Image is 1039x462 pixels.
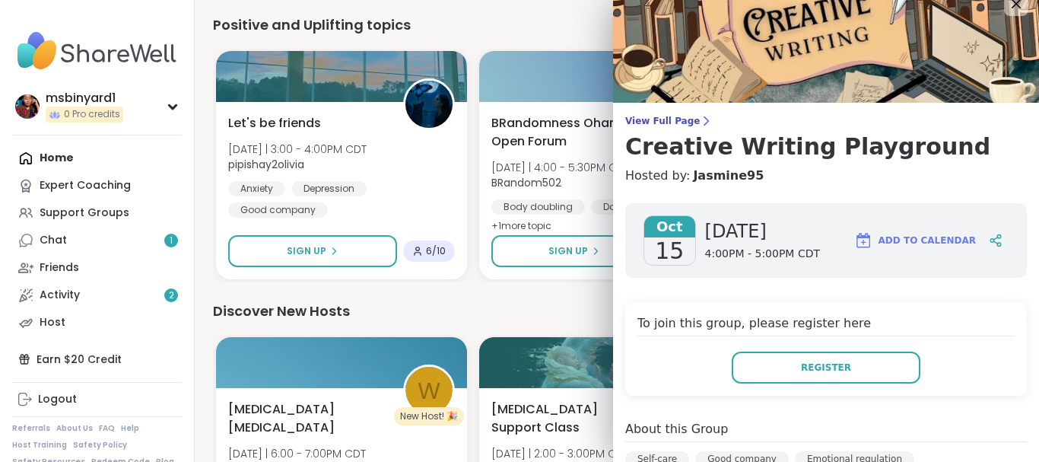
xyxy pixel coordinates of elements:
[625,115,1027,161] a: View Full PageCreative Writing Playground
[12,282,182,309] a: Activity2
[625,167,1027,185] h4: Hosted by:
[228,235,397,267] button: Sign Up
[228,202,328,218] div: Good company
[99,423,115,434] a: FAQ
[705,247,820,262] span: 4:00PM - 5:00PM CDT
[213,301,1021,322] div: Discover New Hosts
[491,235,657,267] button: Sign Up
[394,407,464,425] div: New Host! 🎉
[287,244,326,258] span: Sign Up
[625,420,728,438] h4: About this Group
[169,289,174,302] span: 2
[405,81,453,128] img: pipishay2olivia
[12,386,182,413] a: Logout
[228,114,321,132] span: Let's be friends
[56,423,93,434] a: About Us
[40,260,79,276] div: Friends
[12,199,182,227] a: Support Groups
[854,231,872,250] img: ShareWell Logomark
[644,216,695,237] span: Oct
[12,423,50,434] a: Referrals
[491,160,630,175] span: [DATE] | 4:00 - 5:30PM CDT
[491,114,650,151] span: BRandomness Ohana Open Forum
[879,234,976,247] span: Add to Calendar
[228,181,285,196] div: Anxiety
[693,167,764,185] a: Jasmine95
[847,222,983,259] button: Add to Calendar
[40,206,129,221] div: Support Groups
[705,219,820,244] span: [DATE]
[625,133,1027,161] h3: Creative Writing Playground
[64,108,120,121] span: 0 Pro credits
[40,288,80,303] div: Activity
[12,254,182,282] a: Friends
[12,227,182,254] a: Chat1
[637,314,1015,336] h4: To join this group, please register here
[15,94,40,119] img: msbinyard1
[491,446,629,461] span: [DATE] | 2:00 - 3:00PM CDT
[213,14,1021,36] div: Positive and Uplifting topics
[591,199,682,215] div: Daily check-in
[46,90,123,107] div: msbinyard1
[12,24,182,78] img: ShareWell Nav Logo
[418,373,440,409] span: W
[655,237,684,265] span: 15
[291,181,367,196] div: Depression
[625,115,1027,127] span: View Full Page
[491,400,650,437] span: [MEDICAL_DATA] Support Class
[491,199,585,215] div: Body doubling
[228,142,367,157] span: [DATE] | 3:00 - 4:00PM CDT
[491,175,561,190] b: BRandom502
[12,346,182,373] div: Earn $20 Credit
[40,233,67,248] div: Chat
[170,234,173,247] span: 1
[228,157,304,172] b: pipishay2olivia
[548,244,588,258] span: Sign Up
[12,440,67,451] a: Host Training
[73,440,127,451] a: Safety Policy
[121,423,139,434] a: Help
[12,309,182,336] a: Host
[228,446,366,461] span: [DATE] | 6:00 - 7:00PM CDT
[40,315,65,330] div: Host
[801,361,851,374] span: Register
[228,400,386,437] span: [MEDICAL_DATA] [MEDICAL_DATA]
[732,352,920,384] button: Register
[40,178,131,193] div: Expert Coaching
[38,392,77,407] div: Logout
[426,245,446,257] span: 6 / 10
[12,172,182,199] a: Expert Coaching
